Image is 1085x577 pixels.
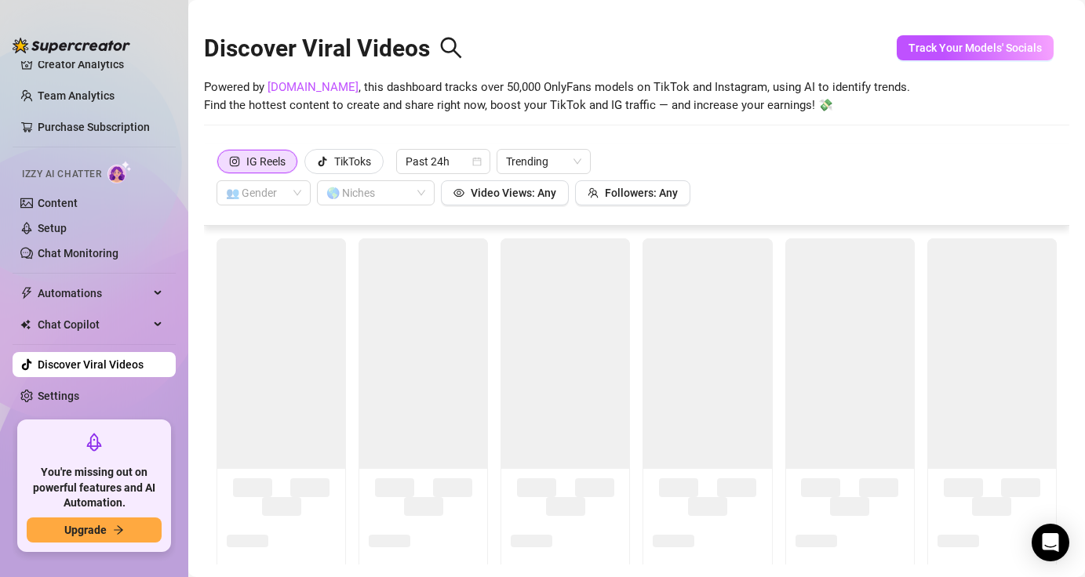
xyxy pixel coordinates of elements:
span: Video Views: Any [471,187,556,199]
span: Izzy AI Chatter [22,167,101,182]
span: Trending [506,150,581,173]
a: Team Analytics [38,89,115,102]
span: arrow-right [113,524,124,535]
div: TikToks [334,150,371,173]
a: Discover Viral Videos [38,358,144,371]
button: Video Views: Any [441,180,569,205]
span: Followers: Any [605,187,678,199]
a: Creator Analytics [38,52,163,77]
img: AI Chatter [107,161,132,183]
span: You're missing out on powerful features and AI Automation. [27,465,162,511]
span: Automations [38,281,149,306]
span: thunderbolt [20,287,33,299]
span: Powered by , this dashboard tracks over 50,000 OnlyFans models on TikTok and Instagram, using AI ... [204,78,910,115]
span: rocket [85,433,104,452]
a: Settings [38,390,79,402]
span: Past 24h [406,150,481,173]
span: eye [453,187,464,198]
div: Open Intercom Messenger [1032,524,1069,561]
h2: Discover Viral Videos [204,34,463,64]
span: calendar [472,157,482,166]
span: Chat Copilot [38,312,149,337]
a: Purchase Subscription [38,114,163,140]
span: tik-tok [317,156,328,167]
a: [DOMAIN_NAME] [268,80,359,94]
div: IG Reels [246,150,286,173]
a: Chat Monitoring [38,247,118,259]
span: Track Your Models' Socials [908,42,1042,54]
span: instagram [229,156,240,167]
img: Chat Copilot [20,319,31,330]
button: Track Your Models' Socials [897,35,1054,60]
span: team [588,187,599,198]
span: Upgrade [64,524,107,536]
img: logo-BBDzfeDw.svg [13,38,130,53]
button: Followers: Any [575,180,690,205]
a: Setup [38,222,67,234]
button: Upgradearrow-right [27,517,162,543]
a: Content [38,197,78,209]
span: search [439,36,463,60]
